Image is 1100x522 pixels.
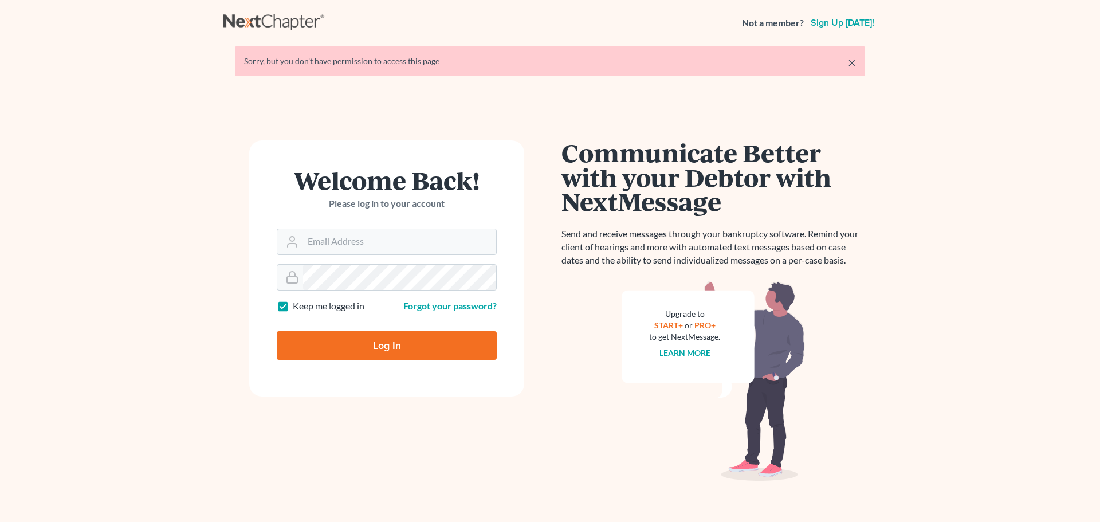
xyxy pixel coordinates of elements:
a: Sign up [DATE]! [808,18,877,28]
div: Sorry, but you don't have permission to access this page [244,56,856,67]
a: START+ [654,320,683,330]
div: to get NextMessage. [649,331,720,343]
input: Log In [277,331,497,360]
h1: Communicate Better with your Debtor with NextMessage [561,140,865,214]
strong: Not a member? [742,17,804,30]
a: Learn more [659,348,710,358]
input: Email Address [303,229,496,254]
span: or [685,320,693,330]
div: Upgrade to [649,308,720,320]
a: Forgot your password? [403,300,497,311]
img: nextmessage_bg-59042aed3d76b12b5cd301f8e5b87938c9018125f34e5fa2b7a6b67550977c72.svg [622,281,805,481]
p: Send and receive messages through your bankruptcy software. Remind your client of hearings and mo... [561,227,865,267]
p: Please log in to your account [277,197,497,210]
label: Keep me logged in [293,300,364,313]
a: PRO+ [694,320,716,330]
h1: Welcome Back! [277,168,497,193]
a: × [848,56,856,69]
